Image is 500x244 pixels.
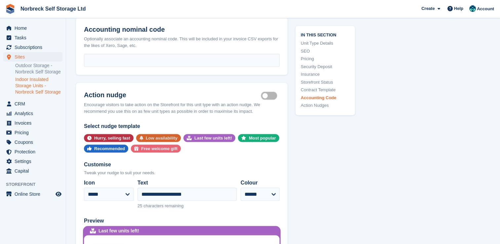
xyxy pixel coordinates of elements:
[3,118,62,128] a: menu
[301,63,350,70] a: Security Deposit
[183,134,235,142] button: Last few units left!
[3,128,62,137] a: menu
[301,79,350,85] a: Storefront Status
[301,102,350,109] a: Action Nudges
[15,99,54,108] span: CRM
[6,181,66,188] span: Storefront
[15,109,54,118] span: Analytics
[84,122,280,130] div: Select nudge template
[84,169,280,176] div: Tweak your nudge to suit your needs.
[477,6,494,12] span: Account
[15,52,54,61] span: Sites
[131,144,181,152] button: Free welcome gift
[15,43,54,52] span: Subscriptions
[143,203,183,208] span: characters remaining
[84,35,280,48] div: Optionally associate an accounting nominal code. This will be included in your invoice CSV export...
[194,134,232,142] div: Last few units left!
[84,217,280,224] div: Preview
[3,52,62,61] a: menu
[301,48,350,54] a: SEO
[18,3,88,14] a: Norbreck Self Storage Ltd
[241,179,280,186] label: Colour
[454,5,463,12] span: Help
[137,179,237,186] label: Text
[3,157,62,166] a: menu
[3,43,62,52] a: menu
[15,157,54,166] span: Settings
[84,25,280,33] h2: Accounting nominal code
[84,134,134,142] button: Hurry, selling fast
[136,134,181,142] button: Low availability
[84,91,261,99] h2: Action nudge
[301,31,350,37] span: In this section
[3,23,62,33] a: menu
[15,33,54,42] span: Tasks
[15,23,54,33] span: Home
[238,134,279,142] button: Most popular
[146,134,177,142] div: Low availability
[15,76,62,95] a: Indoor Insulated Storage Units - Norbreck Self Storage
[261,95,280,96] label: Is active
[15,189,54,199] span: Online Store
[3,33,62,42] a: menu
[3,147,62,156] a: menu
[141,144,177,152] div: Free welcome gift
[301,94,350,101] a: Accounting Code
[84,101,280,114] div: Encourage visitors to take action on the Storefront for this unit type with an action nudge. We r...
[15,138,54,147] span: Coupons
[421,5,435,12] span: Create
[3,189,62,199] a: menu
[84,144,128,152] button: Recommended
[301,56,350,62] a: Pricing
[3,99,62,108] a: menu
[469,5,476,12] img: Sally King
[249,134,276,142] div: Most popular
[55,190,62,198] a: Preview store
[15,128,54,137] span: Pricing
[3,166,62,176] a: menu
[84,179,134,186] label: Icon
[15,147,54,156] span: Protection
[3,109,62,118] a: menu
[137,203,142,208] span: 25
[301,71,350,78] a: Insurance
[84,160,280,168] div: Customise
[5,4,15,14] img: stora-icon-8386f47178a22dfd0bd8f6a31ec36ba5ce8667c1dd55bd0f319d3a0aa187defe.svg
[15,62,62,75] a: Outdoor Storage - Norbreck Self Storage
[15,118,54,128] span: Invoices
[98,227,139,234] div: Last few units left!
[301,87,350,93] a: Contract Template
[15,166,54,176] span: Capital
[301,40,350,47] a: Unit Type Details
[94,134,130,142] div: Hurry, selling fast
[94,144,125,152] div: Recommended
[3,138,62,147] a: menu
